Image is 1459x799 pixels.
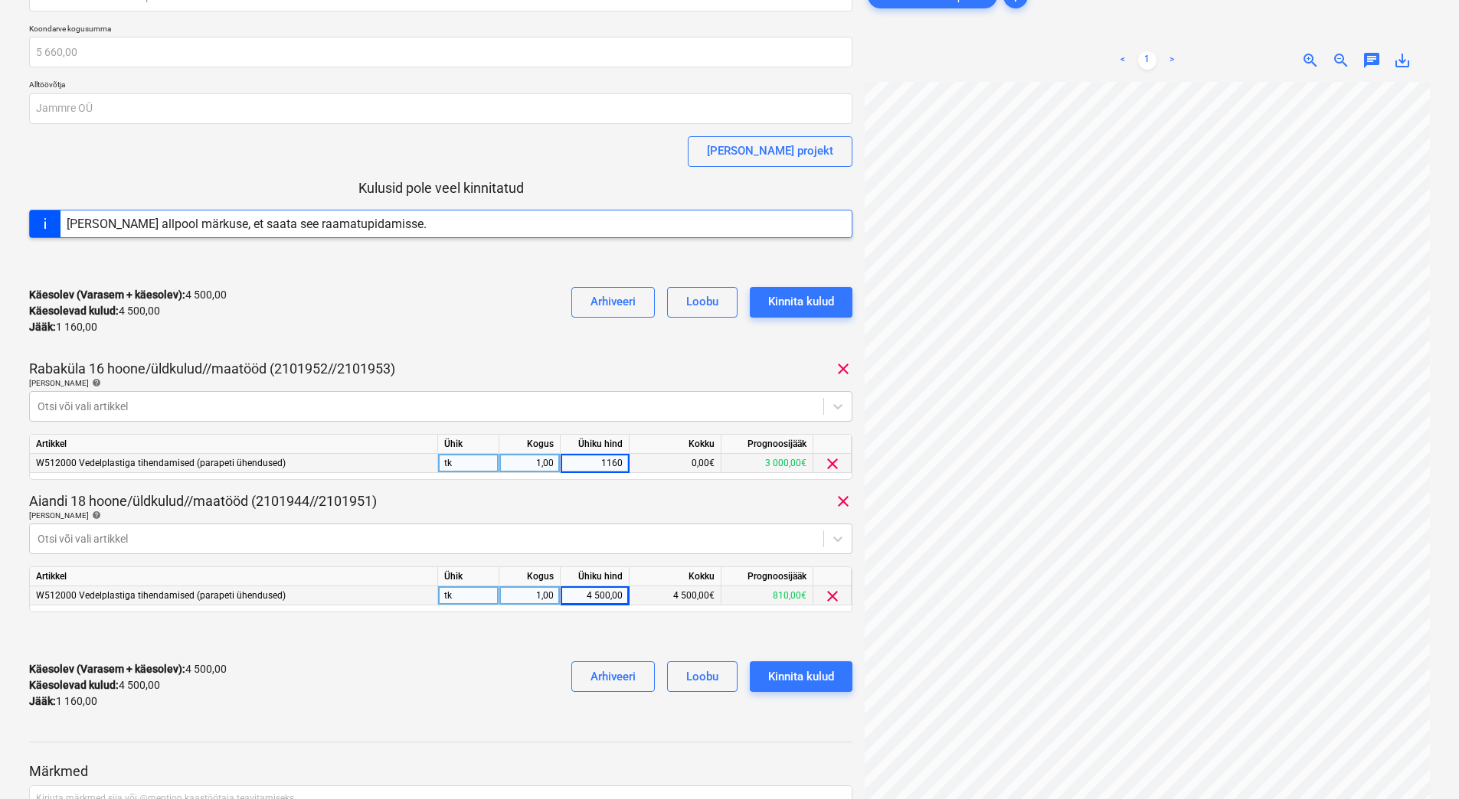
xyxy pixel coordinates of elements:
span: clear [834,360,852,378]
div: Arhiveeri [590,292,636,311]
div: 810,00€ [721,586,813,605]
div: [PERSON_NAME] allpool märkuse, et saata see raamatupidamisse. [67,217,427,231]
p: 4 500,00 [29,287,227,303]
a: Page 1 is your current page [1138,51,1156,70]
div: Kokku [630,567,721,586]
p: 4 500,00 [29,303,160,319]
iframe: Chat Widget [1382,726,1459,799]
p: 1 160,00 [29,693,97,709]
span: zoom_in [1301,51,1320,70]
div: Ühiku hind [561,567,630,586]
button: Arhiveeri [571,287,655,318]
span: zoom_out [1332,51,1350,70]
button: Loobu [667,661,738,692]
div: tk [438,586,499,605]
p: Aiandi 18 hoone/üldkulud//maatööd (2101944//2101951) [29,492,377,510]
strong: Käesolevad kulud : [29,305,119,317]
input: Alltöövõtja [29,93,852,124]
div: Kokku [630,435,721,454]
div: Loobu [686,292,718,311]
strong: Käesolev (Varasem + käesolev) : [29,289,185,301]
div: [PERSON_NAME] [29,378,852,388]
button: Kinnita kulud [750,661,852,692]
div: Kinnita kulud [768,667,834,686]
div: Kogus [499,435,561,454]
strong: Jääk : [29,695,56,707]
button: Kinnita kulud [750,287,852,318]
div: Ühiku hind [561,435,630,454]
button: Loobu [667,287,738,318]
p: Kulusid pole veel kinnitatud [29,179,852,197]
p: Märkmed [29,762,852,781]
p: Alltöövõtja [29,80,852,93]
div: 4 500,00 [567,586,623,605]
div: Artikkel [30,567,438,586]
a: Previous page [1114,51,1132,70]
span: W512000 Vedelplastiga tihendamised (parapeti ühendused) [36,458,286,468]
div: Artikkel [30,435,438,454]
span: chat [1362,51,1381,70]
strong: Käesolevad kulud : [29,679,119,691]
div: 0,00€ [630,454,721,473]
strong: Käesolev (Varasem + käesolev) : [29,663,185,675]
div: Ühik [438,435,499,454]
div: Loobu [686,667,718,686]
div: 1,00 [505,586,554,605]
div: Prognoosijääk [721,435,813,454]
div: [PERSON_NAME] projekt [707,141,833,161]
p: Rabaküla 16 hoone/üldkulud//maatööd (2101952//2101953) [29,360,395,378]
button: Arhiveeri [571,661,655,692]
span: clear [823,587,842,605]
span: help [89,378,101,387]
strong: Jääk : [29,321,56,333]
span: save_alt [1393,51,1412,70]
a: Next page [1163,51,1181,70]
input: Koondarve kogusumma [29,37,852,67]
span: W512000 Vedelplastiga tihendamised (parapeti ühendused) [36,590,286,601]
span: help [89,510,101,520]
p: 1 160,00 [29,319,97,335]
span: clear [834,492,852,510]
p: 4 500,00 [29,677,160,693]
div: tk [438,454,499,473]
p: Koondarve kogusumma [29,24,852,37]
button: [PERSON_NAME] projekt [688,136,852,167]
div: Prognoosijääk [721,567,813,586]
div: 3 000,00€ [721,454,813,473]
div: Arhiveeri [590,667,636,686]
div: Kinnita kulud [768,292,834,311]
p: 4 500,00 [29,661,227,677]
div: 4 500,00€ [630,586,721,605]
span: clear [823,455,842,473]
div: Ühik [438,567,499,586]
div: 1,00 [505,454,554,473]
div: [PERSON_NAME] [29,510,852,520]
div: Kogus [499,567,561,586]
